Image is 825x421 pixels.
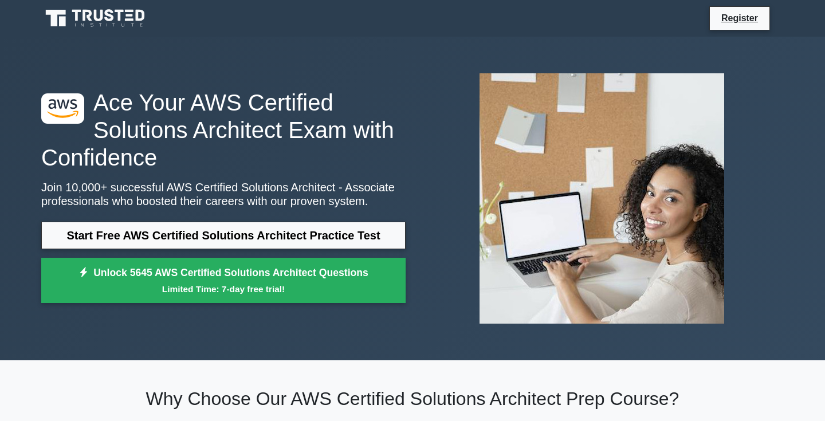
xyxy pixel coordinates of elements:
a: Unlock 5645 AWS Certified Solutions Architect QuestionsLimited Time: 7-day free trial! [41,258,406,304]
a: Start Free AWS Certified Solutions Architect Practice Test [41,222,406,249]
small: Limited Time: 7-day free trial! [56,282,391,296]
p: Join 10,000+ successful AWS Certified Solutions Architect - Associate professionals who boosted t... [41,180,406,208]
h1: Ace Your AWS Certified Solutions Architect Exam with Confidence [41,89,406,171]
h2: Why Choose Our AWS Certified Solutions Architect Prep Course? [41,388,784,410]
a: Register [714,11,765,25]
